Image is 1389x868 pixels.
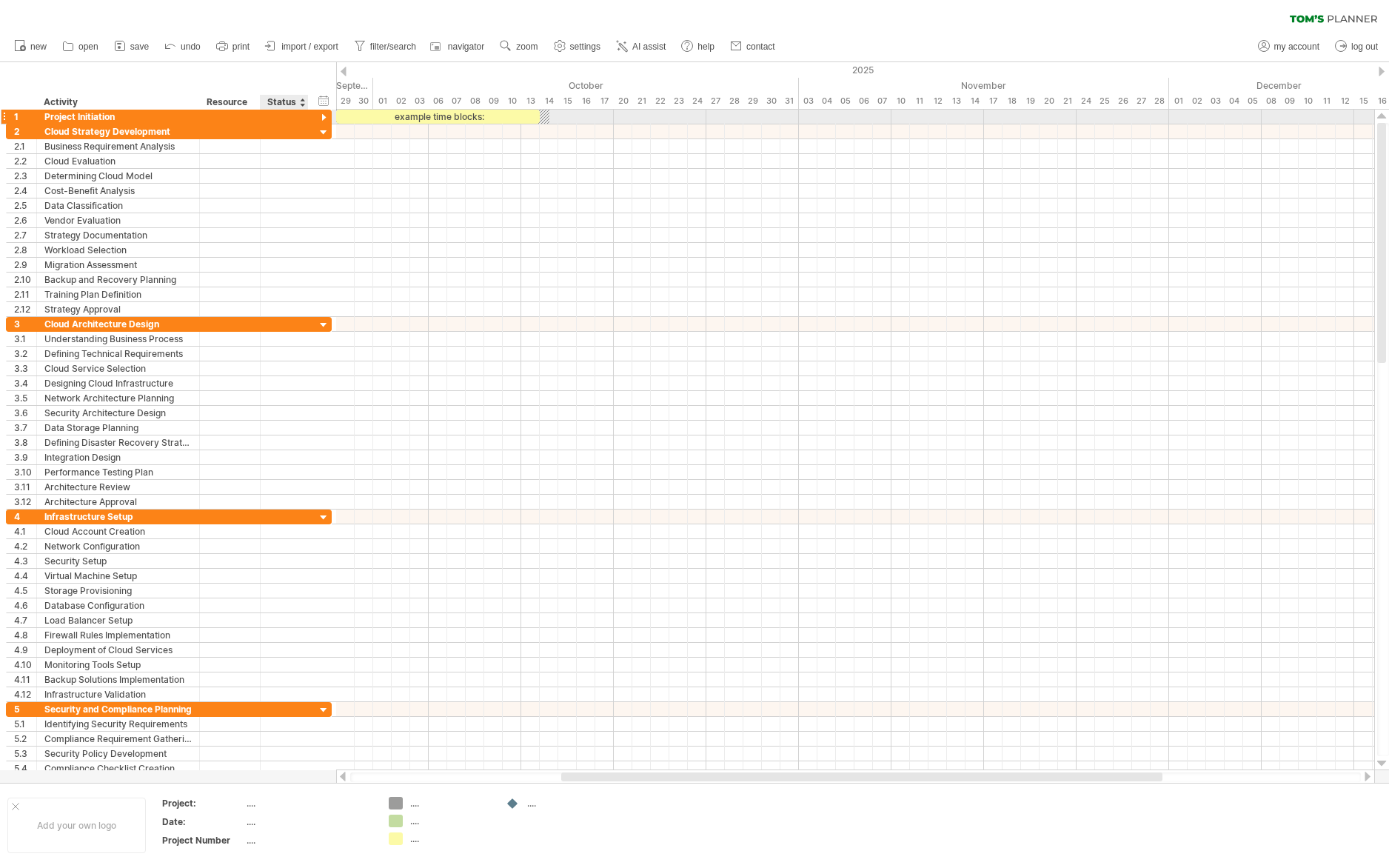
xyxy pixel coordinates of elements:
span: print [232,41,250,52]
div: Monday, 6 October 2025 [429,93,447,109]
div: Migration Assessment [44,258,192,272]
div: Architecture Approval [44,495,192,509]
div: Friday, 12 December 2025 [1336,93,1354,109]
div: 3.10 [14,465,36,479]
div: Cloud Service Selection [44,361,192,375]
div: Integration Design [44,450,192,464]
div: Project Initiation [44,110,192,124]
div: 4.11 [14,672,36,687]
div: Defining Disaster Recovery Strategy [44,435,192,450]
span: save [130,41,149,52]
div: Thursday, 16 October 2025 [577,93,595,109]
div: Thursday, 2 October 2025 [392,93,410,109]
div: 4.1 [14,524,36,538]
div: Project Number [162,834,244,847]
div: Vendor Evaluation [44,213,192,227]
div: Thursday, 4 December 2025 [1225,93,1243,109]
div: 4.4 [14,569,36,583]
div: Resource [207,95,252,110]
div: 2.7 [14,228,36,242]
a: my account [1254,37,1324,56]
div: Deployment of Cloud Services [44,643,192,657]
a: new [10,37,51,56]
div: Thursday, 6 November 2025 [854,93,873,109]
div: Friday, 7 November 2025 [873,93,891,109]
div: Security Setup [44,554,192,568]
div: Designing Cloud Infrastructure [44,376,192,390]
span: new [30,41,47,52]
span: import / export [281,41,338,52]
div: 2.8 [14,243,36,257]
div: Training Plan Definition [44,287,192,301]
div: Security and Compliance Planning [44,702,192,716]
div: .... [247,834,371,847]
div: 3.6 [14,406,36,420]
a: filter/search [350,37,421,56]
div: Monday, 13 October 2025 [521,93,540,109]
div: 3.5 [14,391,36,405]
span: open [78,41,98,52]
div: Wednesday, 5 November 2025 [836,93,854,109]
span: settings [570,41,600,52]
div: Friday, 3 October 2025 [410,93,429,109]
div: October 2025 [373,78,799,93]
div: Security Architecture Design [44,406,192,420]
span: zoom [516,41,538,52]
div: Wednesday, 3 December 2025 [1206,93,1225,109]
div: .... [410,832,491,845]
div: Wednesday, 10 December 2025 [1299,93,1317,109]
div: 3.4 [14,376,36,390]
div: Monday, 20 October 2025 [614,93,632,109]
div: Friday, 5 December 2025 [1243,93,1262,109]
div: 2.12 [14,302,36,316]
div: 2.5 [14,198,36,213]
div: 2 [14,124,36,138]
div: Wednesday, 19 November 2025 [1021,93,1040,109]
div: 3 [14,317,36,331]
div: Monday, 15 December 2025 [1354,93,1373,109]
div: Understanding Business Process [44,332,192,346]
div: Thursday, 27 November 2025 [1132,93,1151,109]
div: Compliance Requirement Gathering [44,732,192,746]
div: Monday, 1 December 2025 [1169,93,1188,109]
div: Monday, 17 November 2025 [984,93,1003,109]
div: 2.2 [14,154,36,168]
div: Project: [162,797,244,809]
div: Monday, 3 November 2025 [799,93,817,109]
div: Tuesday, 11 November 2025 [910,93,928,109]
div: Wednesday, 26 November 2025 [1114,93,1132,109]
div: 3.9 [14,450,36,464]
div: Tuesday, 2 December 2025 [1188,93,1206,109]
div: 3.1 [14,332,36,346]
div: Wednesday, 8 October 2025 [466,93,484,109]
div: 4.9 [14,643,36,657]
div: Monday, 8 December 2025 [1262,93,1280,109]
a: log out [1331,37,1382,56]
div: Tuesday, 30 September 2025 [355,93,373,109]
div: 3.2 [14,347,36,361]
div: Compliance Checklist Creation [44,761,192,775]
a: save [110,37,153,56]
div: Network Architecture Planning [44,391,192,405]
a: contact [726,37,780,56]
div: Network Configuration [44,539,192,553]
div: Tuesday, 9 December 2025 [1280,93,1299,109]
div: Cloud Evaluation [44,154,192,168]
div: Thursday, 20 November 2025 [1040,93,1058,109]
a: navigator [428,37,489,56]
span: log out [1351,41,1378,52]
div: 4.7 [14,613,36,627]
span: navigator [448,41,484,52]
div: 3.11 [14,480,36,494]
div: Backup and Recovery Planning [44,273,192,287]
div: Thursday, 23 October 2025 [669,93,688,109]
div: .... [410,797,491,809]
div: Data Classification [44,198,192,213]
a: zoom [496,37,542,56]
div: Monday, 29 September 2025 [336,93,355,109]
div: 4 [14,510,36,524]
div: 1 [14,110,36,124]
div: Wednesday, 12 November 2025 [928,93,947,109]
div: Monday, 27 October 2025 [706,93,725,109]
div: 2.11 [14,287,36,301]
